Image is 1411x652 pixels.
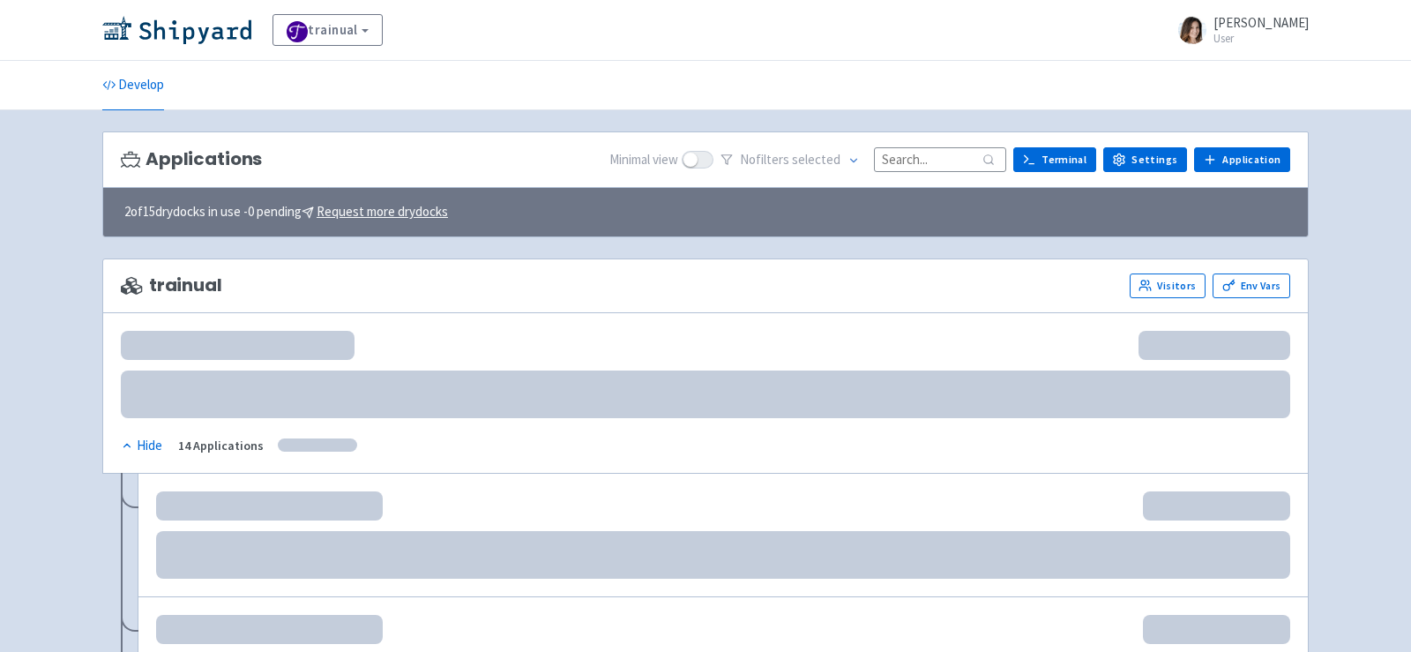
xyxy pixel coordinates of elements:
[121,436,164,456] button: Hide
[1013,147,1096,172] a: Terminal
[792,151,840,168] span: selected
[102,61,164,110] a: Develop
[317,203,448,220] u: Request more drydocks
[1130,274,1206,298] a: Visitors
[121,149,262,169] h3: Applications
[1103,147,1187,172] a: Settings
[102,16,251,44] img: Shipyard logo
[124,202,448,222] span: 2 of 15 drydocks in use - 0 pending
[272,14,383,46] a: trainual
[874,147,1006,171] input: Search...
[178,436,264,456] div: 14 Applications
[1168,16,1309,44] a: [PERSON_NAME] User
[740,150,840,170] span: No filter s
[1213,274,1290,298] a: Env Vars
[121,275,222,296] span: trainual
[1213,33,1309,44] small: User
[121,436,162,456] div: Hide
[1194,147,1290,172] a: Application
[1213,14,1309,31] span: [PERSON_NAME]
[609,150,678,170] span: Minimal view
